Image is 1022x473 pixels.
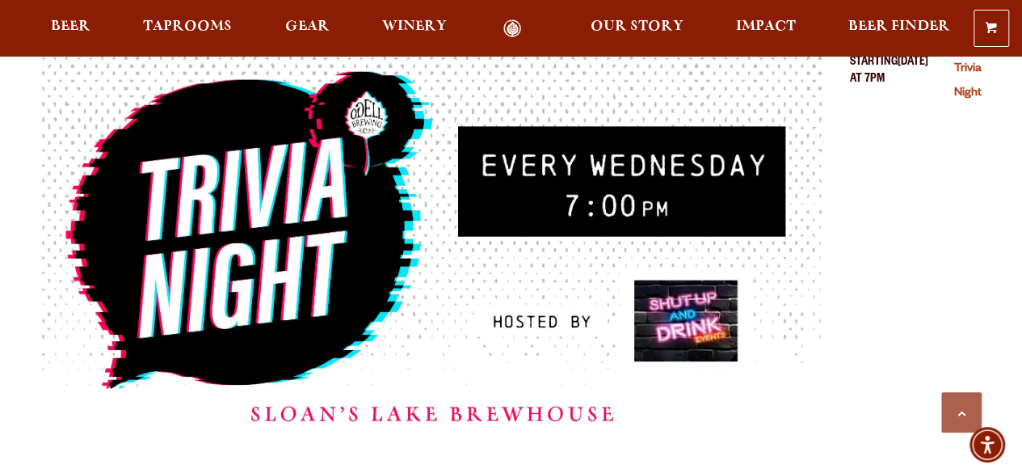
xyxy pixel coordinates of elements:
[848,20,950,33] span: Beer Finder
[40,55,824,457] a: Trivia Night (opens in a new window)
[725,19,806,38] a: Impact
[898,55,928,457] span: [DATE]
[372,19,457,38] a: Winery
[132,19,242,38] a: Taprooms
[580,19,694,38] a: Our Story
[482,19,543,38] a: Odell Home
[591,20,683,33] span: Our Story
[954,63,982,100] a: Trivia Night (opens in a new window)
[382,20,447,33] span: Winery
[275,19,340,38] a: Gear
[850,55,898,457] span: Starting at 7PM
[969,427,1005,462] div: Accessibility Menu
[143,20,232,33] span: Taprooms
[40,19,101,38] a: Beer
[941,392,982,433] a: Scroll to top
[736,20,796,33] span: Impact
[285,20,330,33] span: Gear
[40,55,824,447] img: 125649_image.jpg
[51,20,90,33] span: Beer
[838,19,961,38] a: Beer Finder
